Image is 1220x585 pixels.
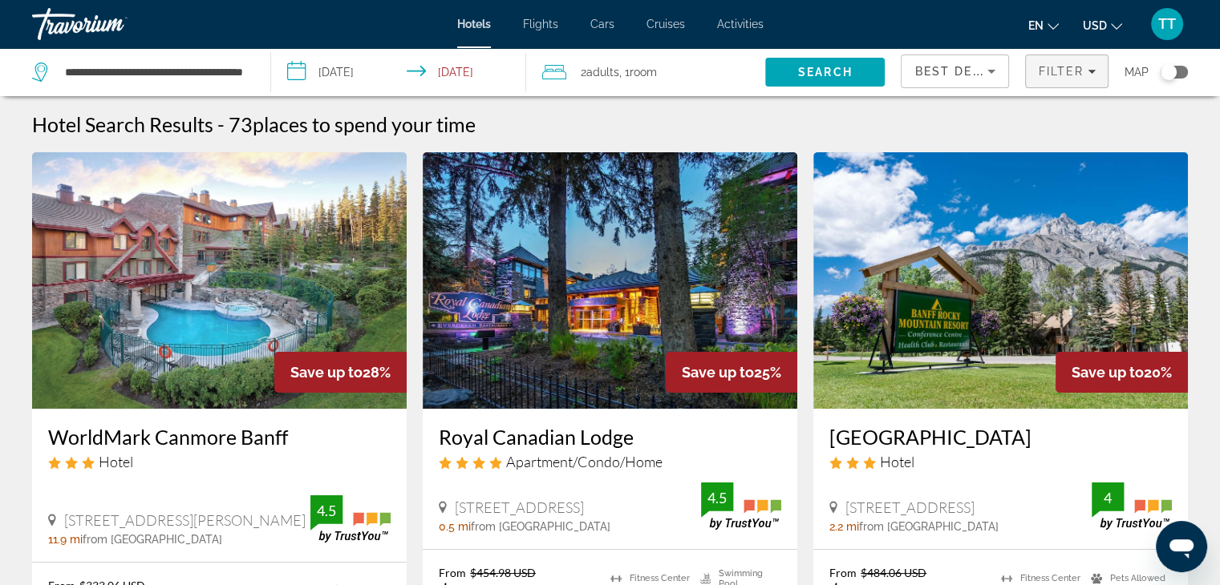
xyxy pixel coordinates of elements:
[526,48,765,96] button: Travelers: 2 adults, 0 children
[914,65,998,78] span: Best Deals
[859,520,999,533] span: from [GEOGRAPHIC_DATA]
[274,352,407,393] div: 28%
[1149,65,1188,79] button: Toggle map
[1092,488,1124,507] div: 4
[64,511,306,529] span: [STREET_ADDRESS][PERSON_NAME]
[581,61,619,83] span: 2
[666,352,797,393] div: 25%
[423,152,797,409] img: Royal Canadian Lodge
[1092,482,1172,530] img: TrustYou guest rating badge
[217,112,225,136] span: -
[32,152,407,409] img: WorldMark Canmore Banff
[1146,7,1188,41] button: User Menu
[1156,521,1207,572] iframe: Button to launch messaging window
[48,425,391,449] a: WorldMark Canmore Banff
[829,453,1172,470] div: 3 star Hotel
[439,520,471,533] span: 0.5 mi
[701,488,733,507] div: 4.5
[471,520,610,533] span: from [GEOGRAPHIC_DATA]
[48,453,391,470] div: 3 star Hotel
[439,453,781,470] div: 4 star Apartment
[457,18,491,30] a: Hotels
[455,498,584,516] span: [STREET_ADDRESS]
[1028,19,1044,32] span: en
[765,58,885,87] button: Search
[829,425,1172,449] a: [GEOGRAPHIC_DATA]
[439,425,781,449] a: Royal Canadian Lodge
[1083,14,1122,37] button: Change currency
[1025,54,1109,88] button: Filters
[880,453,914,470] span: Hotel
[682,364,754,381] span: Save up to
[506,453,663,470] span: Apartment/Condo/Home
[290,364,363,381] span: Save up to
[271,48,526,96] button: Select check in and out date
[701,482,781,530] img: TrustYou guest rating badge
[470,566,536,579] del: $454.98 USD
[1072,364,1144,381] span: Save up to
[523,18,558,30] a: Flights
[813,152,1188,409] img: Banff Rocky Mountain Resort
[1083,19,1107,32] span: USD
[1125,61,1149,83] span: Map
[630,66,657,79] span: Room
[861,566,926,579] del: $484.06 USD
[586,66,619,79] span: Adults
[798,66,853,79] span: Search
[717,18,764,30] a: Activities
[310,501,342,520] div: 4.5
[229,112,476,136] h2: 73
[590,18,614,30] a: Cars
[619,61,657,83] span: , 1
[32,112,213,136] h1: Hotel Search Results
[646,18,685,30] a: Cruises
[1056,352,1188,393] div: 20%
[829,566,857,579] span: From
[1038,65,1084,78] span: Filter
[32,3,193,45] a: Travorium
[63,60,246,84] input: Search hotel destination
[253,112,476,136] span: places to spend your time
[845,498,975,516] span: [STREET_ADDRESS]
[439,566,466,579] span: From
[1028,14,1059,37] button: Change language
[99,453,133,470] span: Hotel
[48,533,83,546] span: 11.9 mi
[914,62,995,81] mat-select: Sort by
[83,533,222,546] span: from [GEOGRAPHIC_DATA]
[1158,16,1176,32] span: TT
[310,495,391,543] img: TrustYou guest rating badge
[829,520,859,533] span: 2.2 mi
